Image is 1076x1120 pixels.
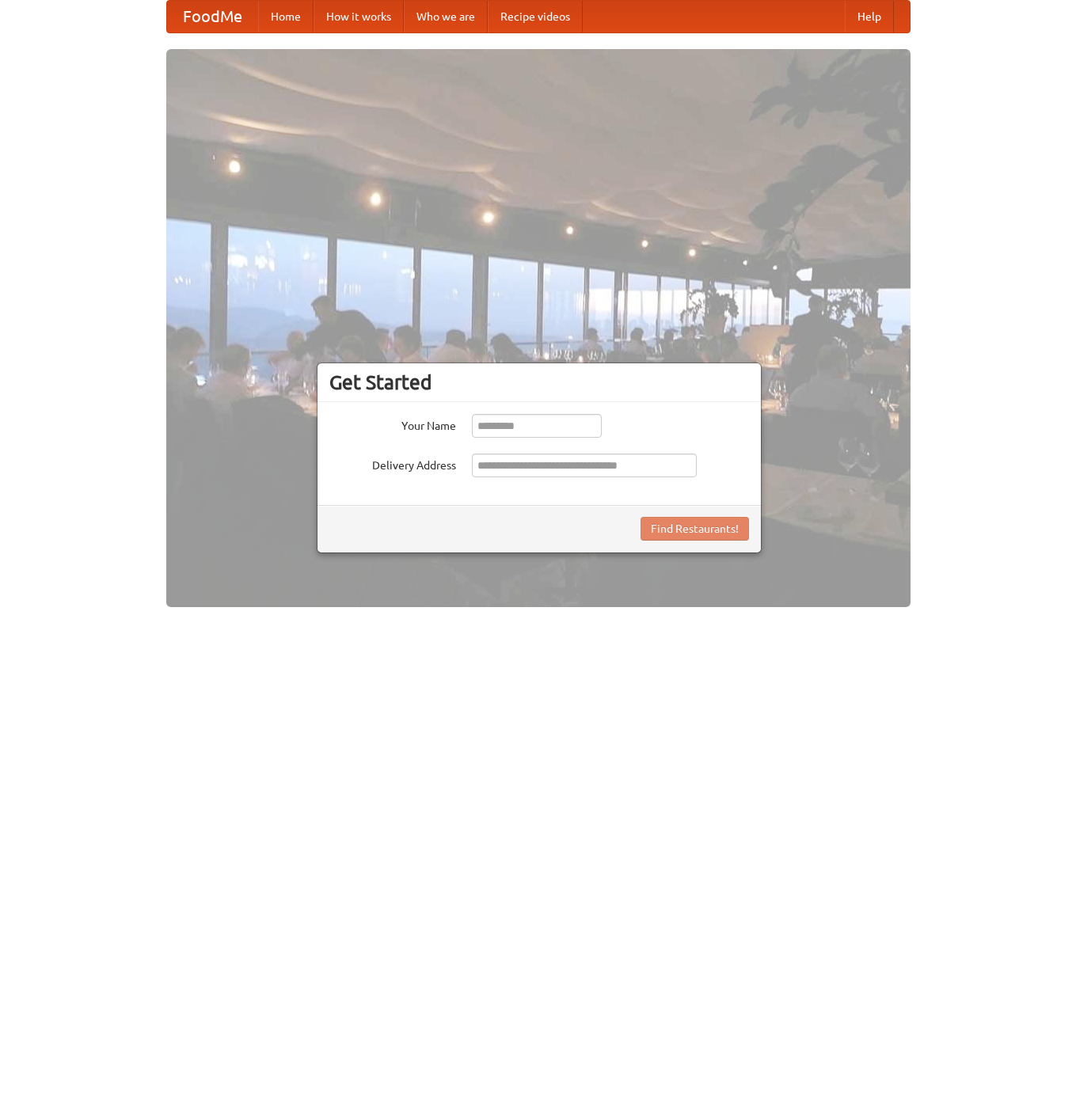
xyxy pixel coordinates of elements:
[314,1,404,32] a: How it works
[404,1,488,32] a: Who we are
[258,1,314,32] a: Home
[167,1,258,32] a: FoodMe
[329,370,749,394] h3: Get Started
[329,454,456,473] label: Delivery Address
[329,414,456,434] label: Your Name
[641,517,749,541] button: Find Restaurants!
[845,1,894,32] a: Help
[488,1,583,32] a: Recipe videos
